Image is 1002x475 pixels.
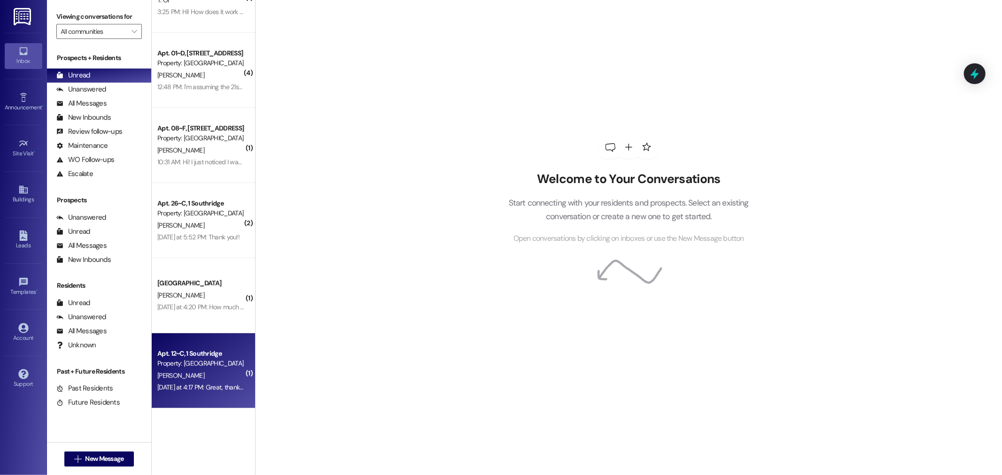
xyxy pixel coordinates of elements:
div: Property: [GEOGRAPHIC_DATA] [157,58,244,68]
div: Unanswered [56,213,106,222]
a: Templates • [5,274,42,299]
div: New Inbounds [56,113,111,123]
img: ResiDesk Logo [14,8,33,25]
i:  [132,28,137,35]
div: All Messages [56,241,107,251]
div: Apt. 12~C, 1 Southridge [157,349,244,359]
div: Unread [56,227,90,237]
div: New Inbounds [56,255,111,265]
div: Unknown [56,340,96,350]
div: Unread [56,298,90,308]
div: Unanswered [56,84,106,94]
div: Unanswered [56,312,106,322]
div: Past + Future Residents [47,367,151,376]
div: Prospects + Residents [47,53,151,63]
div: Past Residents [56,383,113,393]
span: • [36,287,38,294]
p: Start connecting with your residents and prospects. Select an existing conversation or create a n... [494,196,763,223]
span: New Message [85,454,124,464]
button: New Message [64,452,134,467]
div: Property: [GEOGRAPHIC_DATA] [157,208,244,218]
span: [PERSON_NAME] [157,221,204,230]
label: Viewing conversations for [56,9,142,24]
a: Leads [5,228,42,253]
span: • [42,103,43,109]
div: All Messages [56,326,107,336]
div: Apt. 08~F, [STREET_ADDRESS] [157,123,244,133]
a: Buildings [5,182,42,207]
div: Property: [GEOGRAPHIC_DATA] [157,359,244,368]
span: [PERSON_NAME] [157,71,204,79]
div: Residents [47,281,151,291]
span: [PERSON_NAME] [157,146,204,154]
div: All Messages [56,99,107,108]
div: Apt. 26~C, 1 Southridge [157,199,244,208]
input: All communities [61,24,127,39]
a: Support [5,366,42,391]
div: 3:25 PM: Hi! How does it work if I want to opt out from the renters liability insurance and use m... [157,8,433,16]
span: [PERSON_NAME] [157,371,204,380]
div: [DATE] at 4:17 PM: Great, thank you [157,383,251,391]
div: Future Residents [56,398,120,407]
div: [GEOGRAPHIC_DATA] [157,278,244,288]
h2: Welcome to Your Conversations [494,172,763,187]
div: 12:48 PM: I'm assuming the 21st is correct because it has the correct label for me and was delive... [157,83,466,91]
a: Site Visit • [5,136,42,161]
div: 10:31 AM: Hi! I just noticed I wasn't charged for parking this month. I still have my covered spo... [157,158,422,166]
div: Property: [GEOGRAPHIC_DATA] [157,133,244,143]
div: Escalate [56,169,93,179]
span: [PERSON_NAME] [157,291,204,299]
div: [DATE] at 5:52 PM: Thank you!! [157,233,240,241]
i:  [74,455,81,463]
div: Apt. 01~D, [STREET_ADDRESS] [157,48,244,58]
div: Unread [56,70,90,80]
div: WO Follow-ups [56,155,114,165]
span: • [34,149,35,155]
a: Inbox [5,43,42,69]
div: [DATE] at 4:20 PM: How much is the rent for this month? Just so I know how much to tell her. I be... [157,303,504,311]
div: Review follow-ups [56,127,122,137]
div: Prospects [47,195,151,205]
a: Account [5,320,42,345]
div: Maintenance [56,141,108,151]
span: Open conversations by clicking on inboxes or use the New Message button [513,233,744,245]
